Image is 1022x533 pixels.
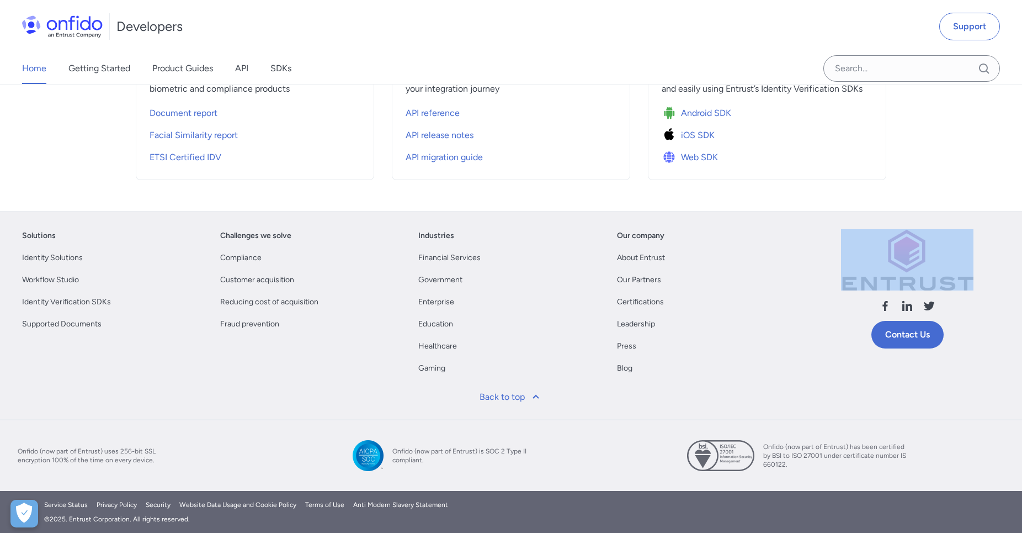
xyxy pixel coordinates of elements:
[879,299,892,316] a: Follow us facebook
[22,251,83,265] a: Identity Solutions
[823,55,1000,82] input: Onfido search input field
[662,144,872,166] a: Icon Web SDKWeb SDK
[879,299,892,313] svg: Follow us facebook
[662,128,681,143] img: Icon iOS SDK
[418,295,454,309] a: Enterprise
[662,122,872,144] a: Icon iOS SDKiOS SDK
[22,53,46,84] a: Home
[150,100,360,122] a: Document report
[617,273,661,287] a: Our Partners
[150,151,221,164] span: ETSI Certified IDV
[687,440,754,471] img: ISO 27001 certified
[406,144,616,166] a: API migration guide
[662,150,681,165] img: Icon Web SDK
[841,229,973,291] img: Entrust logo
[392,447,536,465] span: Onfido (now part of Entrust) is SOC 2 Type II compliant.
[116,18,183,35] h1: Developers
[418,362,445,375] a: Gaming
[220,251,262,265] a: Compliance
[305,500,344,510] a: Terms of Use
[418,273,462,287] a: Government
[22,273,79,287] a: Workflow Studio
[418,318,453,331] a: Education
[10,500,38,527] button: Open Preferences
[152,53,213,84] a: Product Guides
[617,229,664,242] a: Our company
[22,229,56,242] a: Solutions
[406,100,616,122] a: API reference
[617,362,632,375] a: Blog
[763,442,907,469] span: Onfido (now part of Entrust) has been certified by BSI to ISO 27001 under certificate number IS 6...
[617,318,655,331] a: Leadership
[10,500,38,527] div: Cookie Preferences
[681,151,718,164] span: Web SDK
[68,53,130,84] a: Getting Started
[617,251,665,265] a: About Entrust
[406,107,460,120] span: API reference
[22,15,103,38] img: Onfido Logo
[22,295,111,309] a: Identity Verification SDKs
[617,340,636,353] a: Press
[150,122,360,144] a: Facial Similarity report
[44,500,88,510] a: Service Status
[353,440,384,471] img: SOC 2 Type II compliant
[220,318,279,331] a: Fraud prevention
[406,122,616,144] a: API release notes
[406,151,483,164] span: API migration guide
[353,500,448,510] a: Anti Modern Slavery Statement
[18,447,161,465] span: Onfido (now part of Entrust) uses 256-bit SSL encryption 100% of the time on every device.
[662,105,681,121] img: Icon Android SDK
[235,53,248,84] a: API
[418,229,454,242] a: Industries
[220,273,294,287] a: Customer acquisition
[681,107,731,120] span: Android SDK
[418,340,457,353] a: Healthcare
[923,299,936,313] svg: Follow us X (Twitter)
[901,299,914,316] a: Follow us linkedin
[22,318,102,331] a: Supported Documents
[220,229,291,242] a: Challenges we solve
[146,500,171,510] a: Security
[662,100,872,122] a: Icon Android SDKAndroid SDK
[473,384,549,410] a: Back to top
[97,500,137,510] a: Privacy Policy
[150,107,217,120] span: Document report
[220,295,318,309] a: Reducing cost of acquisition
[681,129,715,142] span: iOS SDK
[179,500,296,510] a: Website Data Usage and Cookie Policy
[923,299,936,316] a: Follow us X (Twitter)
[406,129,473,142] span: API release notes
[617,295,664,309] a: Certifications
[44,514,978,524] div: © 2025 . Entrust Corporation. All rights reserved.
[939,13,1000,40] a: Support
[150,129,238,142] span: Facial Similarity report
[270,53,291,84] a: SDKs
[901,299,914,313] svg: Follow us linkedin
[150,144,360,166] a: ETSI Certified IDV
[871,321,944,349] a: Contact Us
[418,251,481,265] a: Financial Services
